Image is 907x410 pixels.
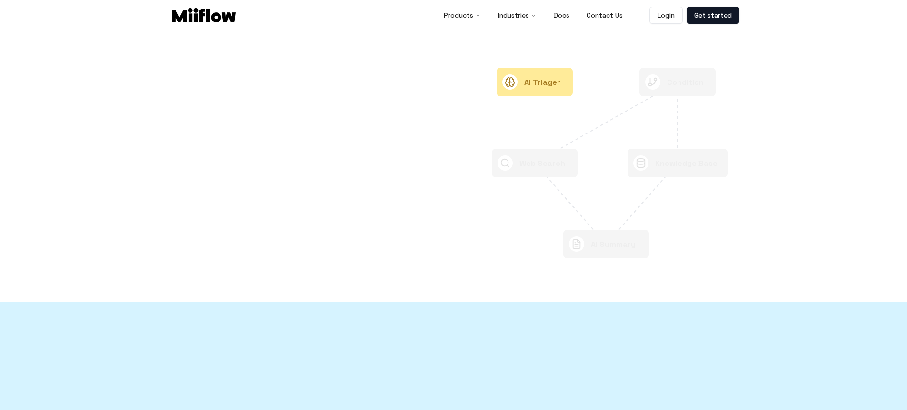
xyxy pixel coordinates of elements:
[591,239,636,249] text: AI Summary
[436,6,630,25] nav: Main
[546,6,577,25] a: Docs
[649,7,683,24] a: Login
[667,77,704,87] text: Condition
[168,8,239,22] a: Logo
[519,158,565,168] text: Web Search
[172,8,236,22] img: Logo
[436,6,488,25] button: Products
[524,77,560,87] text: AI Triager
[687,7,739,24] a: Get started
[579,6,630,25] a: Contact Us
[655,158,718,168] text: Knowledge Base
[490,6,544,25] button: Industries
